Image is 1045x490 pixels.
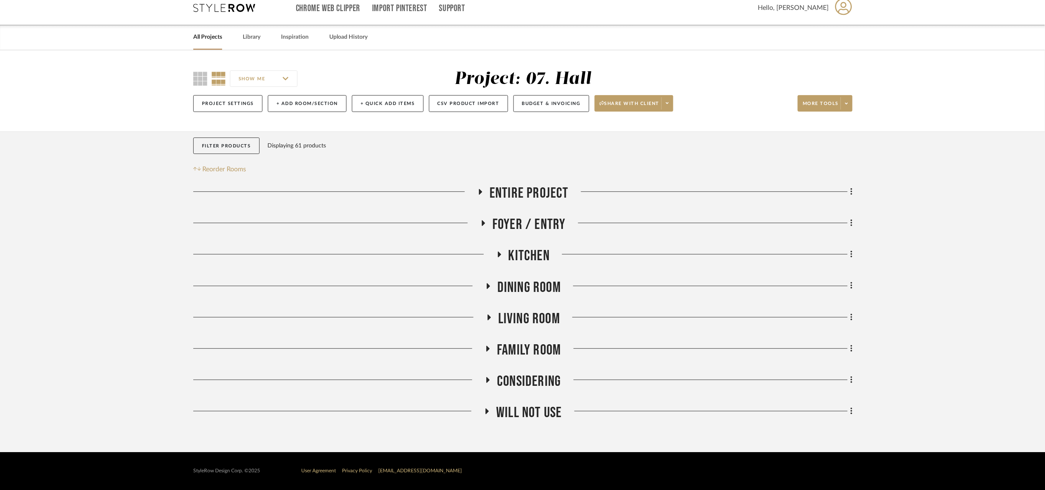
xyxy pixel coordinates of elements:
span: Dining Room [497,279,561,296]
div: StyleRow Design Corp. ©2025 [193,468,260,474]
div: Displaying 61 products [268,138,326,154]
a: Chrome Web Clipper [296,5,360,12]
span: Family Room [497,341,561,359]
a: [EMAIL_ADDRESS][DOMAIN_NAME] [378,468,462,473]
button: Share with client [595,95,674,112]
span: Foyer / Entry [492,216,566,233]
button: Reorder Rooms [193,164,246,174]
button: Filter Products [193,138,260,154]
a: All Projects [193,32,222,43]
a: Privacy Policy [342,468,372,473]
span: Kitchen [508,247,550,265]
a: Library [243,32,260,43]
button: + Add Room/Section [268,95,347,112]
span: Considering [497,373,561,390]
div: Project: 07. Hall [455,70,591,88]
span: Living Room [498,310,560,328]
a: Support [439,5,465,12]
span: More tools [803,100,839,113]
span: Share with client [600,100,660,113]
a: Upload History [329,32,368,43]
span: Reorder Rooms [203,164,246,174]
button: More tools [798,95,853,112]
button: Budget & Invoicing [513,95,589,112]
span: Entire Project [490,184,569,202]
button: Project Settings [193,95,262,112]
a: Inspiration [281,32,309,43]
button: + Quick Add Items [352,95,424,112]
button: CSV Product Import [429,95,508,112]
span: Will Not Use [496,404,562,422]
span: Hello, [PERSON_NAME] [758,3,829,13]
a: Import Pinterest [372,5,427,12]
a: User Agreement [301,468,336,473]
